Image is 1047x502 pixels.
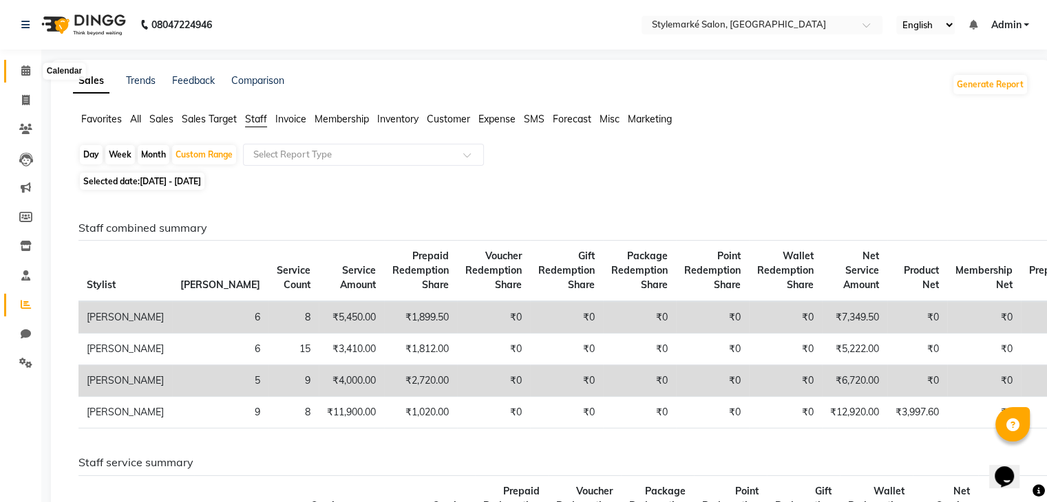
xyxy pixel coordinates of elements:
[989,447,1033,488] iframe: chat widget
[947,397,1021,428] td: ₹0
[319,397,384,428] td: ₹11,900.00
[611,250,668,291] span: Package Redemption Share
[149,113,173,125] span: Sales
[538,250,595,291] span: Gift Redemption Share
[822,301,887,334] td: ₹7,349.50
[749,397,822,428] td: ₹0
[749,301,822,334] td: ₹0
[319,301,384,334] td: ₹5,450.00
[172,365,268,397] td: 5
[392,250,449,291] span: Prepaid Redemption Share
[180,279,260,291] span: [PERSON_NAME]
[277,264,310,291] span: Service Count
[384,365,457,397] td: ₹2,720.00
[676,365,749,397] td: ₹0
[887,334,947,365] td: ₹0
[822,397,887,428] td: ₹12,920.00
[78,456,1017,469] h6: Staff service summary
[822,365,887,397] td: ₹6,720.00
[268,301,319,334] td: 8
[676,397,749,428] td: ₹0
[530,397,603,428] td: ₹0
[140,176,201,186] span: [DATE] - [DATE]
[553,113,591,125] span: Forecast
[524,113,544,125] span: SMS
[457,301,530,334] td: ₹0
[457,334,530,365] td: ₹0
[603,365,676,397] td: ₹0
[684,250,741,291] span: Point Redemption Share
[676,301,749,334] td: ₹0
[130,113,141,125] span: All
[676,334,749,365] td: ₹0
[78,397,172,428] td: [PERSON_NAME]
[319,334,384,365] td: ₹3,410.00
[600,113,620,125] span: Misc
[138,145,169,164] div: Month
[947,334,1021,365] td: ₹0
[530,365,603,397] td: ₹0
[955,264,1013,291] span: Membership Net
[457,365,530,397] td: ₹0
[749,365,822,397] td: ₹0
[80,173,204,190] span: Selected date:
[87,279,116,291] span: Stylist
[887,301,947,334] td: ₹0
[465,250,522,291] span: Voucher Redemption Share
[172,74,215,87] a: Feedback
[603,301,676,334] td: ₹0
[151,6,212,44] b: 08047224946
[172,397,268,428] td: 9
[628,113,672,125] span: Marketing
[478,113,516,125] span: Expense
[757,250,814,291] span: Wallet Redemption Share
[991,18,1021,32] span: Admin
[268,397,319,428] td: 8
[384,301,457,334] td: ₹1,899.50
[887,365,947,397] td: ₹0
[268,365,319,397] td: 9
[105,145,135,164] div: Week
[80,145,103,164] div: Day
[427,113,470,125] span: Customer
[172,301,268,334] td: 6
[843,250,879,291] span: Net Service Amount
[275,113,306,125] span: Invoice
[172,145,236,164] div: Custom Range
[530,334,603,365] td: ₹0
[953,75,1027,94] button: Generate Report
[81,113,122,125] span: Favorites
[603,397,676,428] td: ₹0
[947,365,1021,397] td: ₹0
[384,397,457,428] td: ₹1,020.00
[172,334,268,365] td: 6
[315,113,369,125] span: Membership
[603,334,676,365] td: ₹0
[78,221,1017,234] h6: Staff combined summary
[78,301,172,334] td: [PERSON_NAME]
[245,113,267,125] span: Staff
[78,365,172,397] td: [PERSON_NAME]
[887,397,947,428] td: ₹3,997.60
[377,113,419,125] span: Inventory
[947,301,1021,334] td: ₹0
[126,74,156,87] a: Trends
[749,334,822,365] td: ₹0
[384,334,457,365] td: ₹1,812.00
[822,334,887,365] td: ₹5,222.00
[530,301,603,334] td: ₹0
[457,397,530,428] td: ₹0
[182,113,237,125] span: Sales Target
[319,365,384,397] td: ₹4,000.00
[340,264,376,291] span: Service Amount
[78,334,172,365] td: ⁠[PERSON_NAME]
[43,63,85,80] div: Calendar
[268,334,319,365] td: 15
[35,6,129,44] img: logo
[231,74,284,87] a: Comparison
[904,264,939,291] span: Product Net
